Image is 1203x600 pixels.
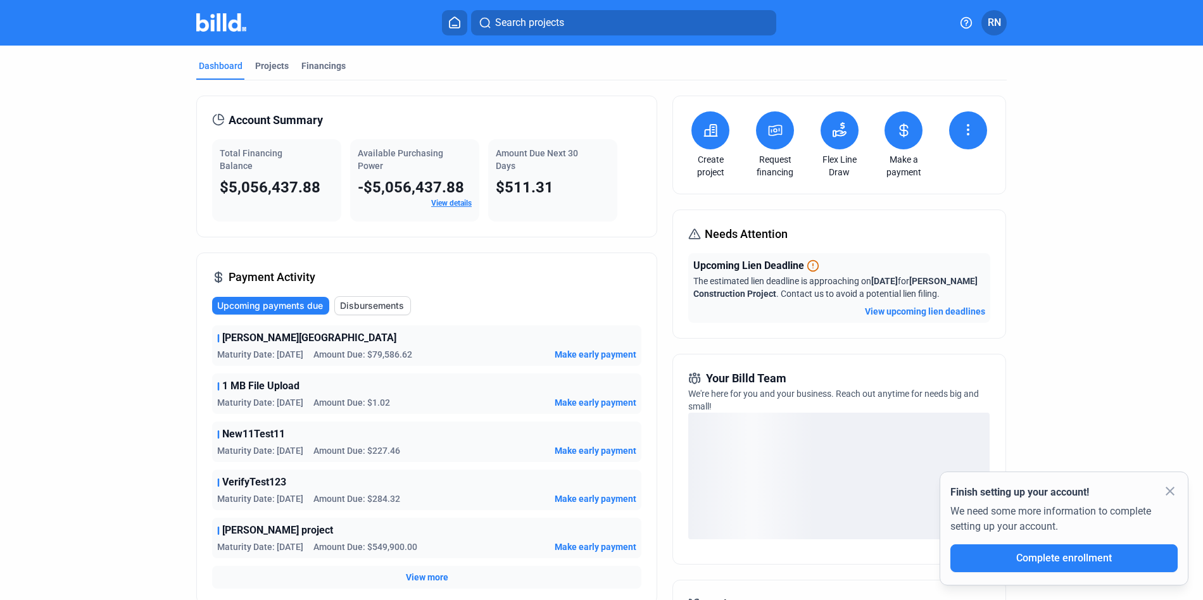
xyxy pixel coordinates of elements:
span: Maturity Date: [DATE] [217,492,303,505]
button: Make early payment [555,444,636,457]
span: Search projects [495,15,564,30]
a: Make a payment [881,153,926,178]
span: New11Test11 [222,427,285,442]
span: Amount Due Next 30 Days [496,148,578,171]
span: $511.31 [496,178,553,196]
button: RN [981,10,1007,35]
button: View upcoming lien deadlines [865,305,985,318]
div: Dashboard [199,59,242,72]
button: Make early payment [555,541,636,553]
span: RN [988,15,1001,30]
span: Maturity Date: [DATE] [217,396,303,409]
span: Complete enrollment [1016,552,1112,564]
button: Make early payment [555,348,636,361]
span: The estimated lien deadline is approaching on for . Contact us to avoid a potential lien filing. [693,276,978,299]
a: Flex Line Draw [817,153,862,178]
a: Create project [688,153,733,178]
span: [PERSON_NAME][GEOGRAPHIC_DATA] [222,330,396,346]
span: Amount Due: $227.46 [313,444,400,457]
span: Upcoming payments due [217,299,323,312]
span: VerifyTest123 [222,475,286,490]
div: Projects [255,59,289,72]
span: Maturity Date: [DATE] [217,348,303,361]
span: 1 MB File Upload [222,378,299,394]
span: Upcoming Lien Deadline [693,258,804,273]
span: Amount Due: $284.32 [313,492,400,505]
button: Make early payment [555,396,636,409]
button: Complete enrollment [950,544,1178,572]
div: loading [688,413,990,539]
span: We're here for you and your business. Reach out anytime for needs big and small! [688,389,979,411]
span: Maturity Date: [DATE] [217,541,303,553]
button: Search projects [471,10,776,35]
span: Your Billd Team [706,370,786,387]
span: Available Purchasing Power [358,148,443,171]
span: Needs Attention [705,225,788,243]
a: Request financing [753,153,797,178]
span: Maturity Date: [DATE] [217,444,303,457]
img: Billd Company Logo [196,13,246,32]
span: Account Summary [229,111,323,129]
span: [PERSON_NAME] project [222,523,333,538]
span: Total Financing Balance [220,148,282,171]
button: View more [406,571,448,584]
span: [DATE] [871,276,898,286]
span: Amount Due: $1.02 [313,396,390,409]
span: -$5,056,437.88 [358,178,464,196]
div: Financings [301,59,346,72]
span: $5,056,437.88 [220,178,320,196]
span: Disbursements [340,299,404,312]
span: Payment Activity [229,268,315,286]
div: Finish setting up your account! [950,485,1178,500]
button: Make early payment [555,492,636,505]
span: Amount Due: $549,900.00 [313,541,417,553]
mat-icon: close [1162,484,1178,499]
span: Amount Due: $79,586.62 [313,348,412,361]
button: Upcoming payments due [212,297,329,315]
a: View details [431,199,472,208]
button: Disbursements [334,296,411,315]
div: We need some more information to complete setting up your account. [950,500,1178,544]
